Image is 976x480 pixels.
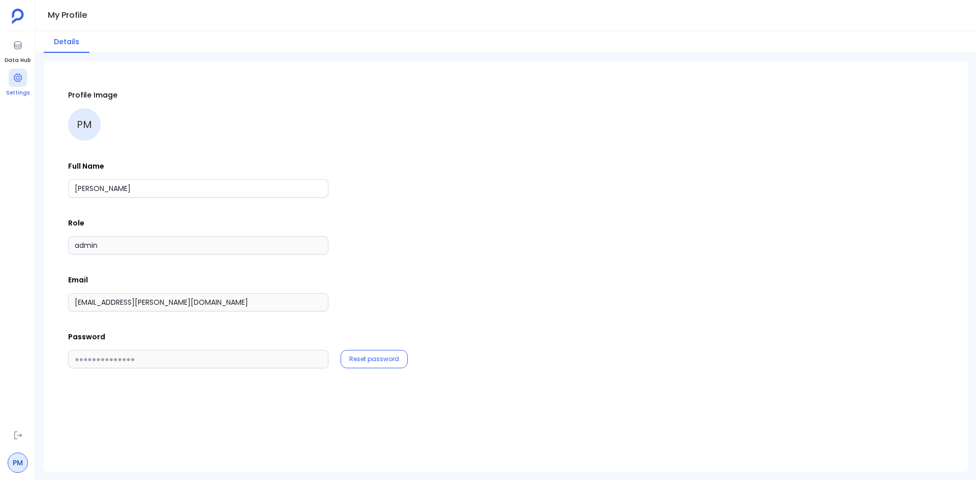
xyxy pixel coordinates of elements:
a: Settings [6,69,29,97]
input: Role [68,236,328,254]
button: Details [44,31,89,53]
input: Email [68,293,328,311]
div: PM [68,108,101,141]
button: Reset password [349,355,399,363]
a: PM [8,453,28,473]
p: Full Name [68,161,943,171]
p: Profile Image [68,90,943,100]
p: Role [68,218,943,228]
img: petavue logo [12,9,24,24]
h1: My Profile [48,8,87,22]
input: ●●●●●●●●●●●●●● [68,350,328,368]
p: Password [68,332,943,342]
span: Data Hub [5,56,30,65]
p: Email [68,275,943,285]
input: Full Name [68,179,328,198]
a: Data Hub [5,36,30,65]
span: Settings [6,89,29,97]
